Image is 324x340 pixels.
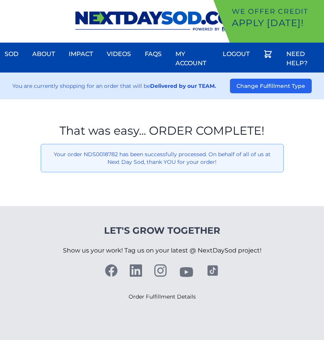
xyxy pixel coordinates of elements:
a: Order Fulfillment Details [129,293,196,300]
a: My Account [171,45,213,73]
h4: Let's Grow Together [63,224,261,237]
strong: Delivered by our TEAM. [150,83,216,89]
a: About [28,45,60,63]
p: Show us your work! Tag us on your latest @ NextDaySod project! [63,237,261,264]
a: Videos [102,45,136,63]
p: We offer Credit [232,6,321,17]
a: Logout [218,45,254,63]
p: Apply [DATE]! [232,17,321,29]
a: FAQs [140,45,166,63]
a: Need Help? [282,45,324,73]
a: Impact [64,45,98,63]
h1: That was easy... ORDER COMPLETE! [41,124,284,138]
button: Change Fulfillment Type [230,79,312,93]
p: Your order NDS0018782 has been successfully processed. On behalf of all of us at Next Day Sod, th... [47,150,277,166]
